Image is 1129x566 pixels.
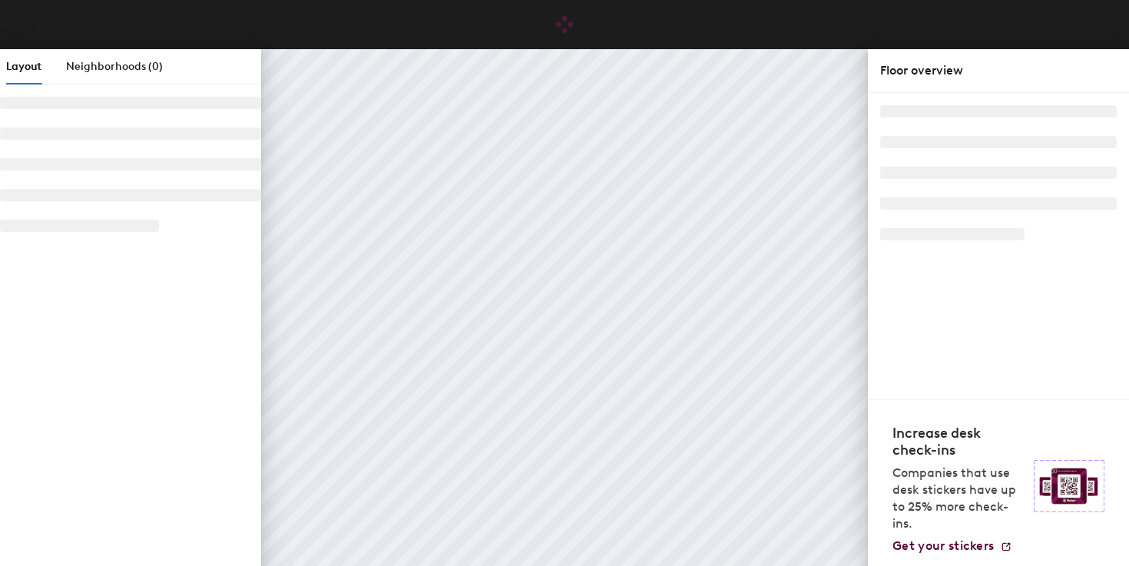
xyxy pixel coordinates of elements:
[892,538,994,553] span: Get your stickers
[892,538,1012,554] a: Get your stickers
[880,61,1117,80] div: Floor overview
[1034,460,1104,512] img: Sticker logo
[66,60,163,73] span: Neighborhoods (0)
[892,465,1025,532] p: Companies that use desk stickers have up to 25% more check-ins.
[892,425,1025,458] h4: Increase desk check-ins
[6,60,41,73] span: Layout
